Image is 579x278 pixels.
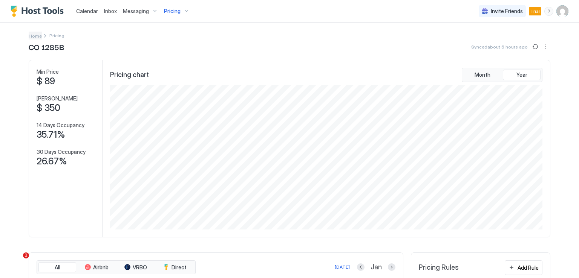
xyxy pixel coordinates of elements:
[133,264,147,271] span: VRBO
[55,264,60,271] span: All
[464,70,501,80] button: Month
[29,41,64,52] span: CO 1285B
[37,68,59,75] span: Min Price
[29,32,42,39] a: Home
[491,8,523,15] span: Invite Friends
[29,33,42,39] span: Home
[357,263,365,271] button: Previous month
[544,7,553,16] div: menu
[156,262,194,273] button: Direct
[475,71,490,78] span: Month
[335,264,350,270] div: [DATE]
[530,8,540,15] span: Trial
[388,263,395,271] button: Next month
[37,102,60,114] span: $ 350
[541,42,550,51] div: menu
[172,264,187,271] span: Direct
[78,262,115,273] button: Airbnb
[110,71,149,79] span: Pricing chart
[503,70,541,80] button: Year
[11,6,67,17] a: Host Tools Logo
[556,5,568,17] div: User profile
[531,42,540,51] button: Sync prices
[37,156,67,167] span: 26.67%
[49,33,64,38] span: Breadcrumb
[23,252,29,258] span: 1
[76,7,98,15] a: Calendar
[516,71,527,78] span: Year
[8,252,26,270] iframe: Intercom live chat
[117,262,155,273] button: VRBO
[371,263,382,272] span: Jan
[37,122,84,129] span: 14 Days Occupancy
[37,149,86,155] span: 30 Days Occupancy
[334,263,351,272] button: [DATE]
[518,264,539,272] div: Add Rule
[164,8,181,15] span: Pricing
[37,129,65,140] span: 35.71%
[93,264,109,271] span: Airbnb
[505,260,542,275] button: Add Rule
[37,260,196,275] div: tab-group
[76,8,98,14] span: Calendar
[37,76,55,87] span: $ 89
[462,68,542,82] div: tab-group
[123,8,149,15] span: Messaging
[37,95,78,102] span: [PERSON_NAME]
[38,262,76,273] button: All
[419,263,459,272] span: Pricing Rules
[104,7,117,15] a: Inbox
[541,42,550,51] button: More options
[471,44,528,50] span: Synced about 6 hours ago
[29,32,42,39] div: Breadcrumb
[104,8,117,14] span: Inbox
